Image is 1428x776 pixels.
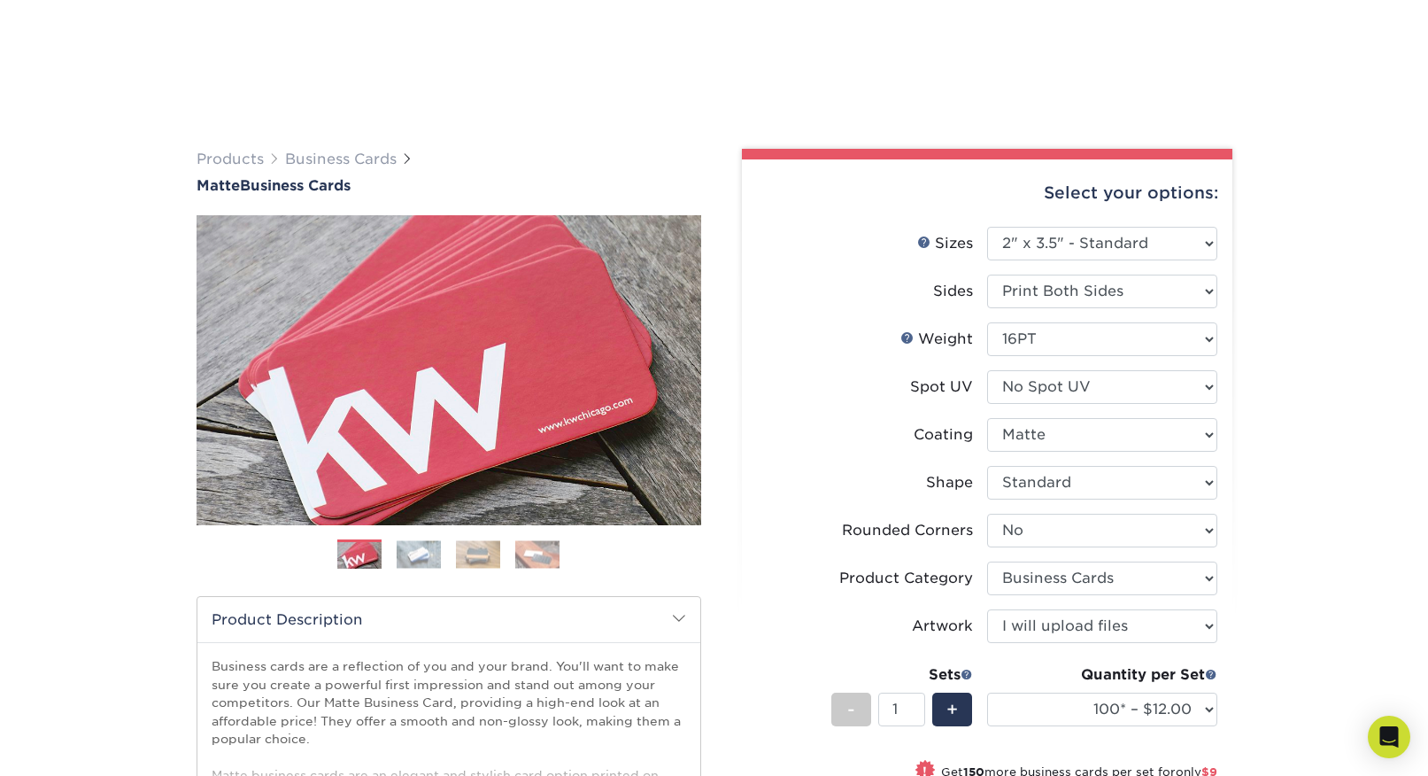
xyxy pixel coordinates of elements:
[285,151,397,167] a: Business Cards
[197,118,701,623] img: Matte 01
[337,533,382,578] img: Business Cards 01
[946,696,958,723] span: +
[515,540,560,568] img: Business Cards 04
[397,540,441,568] img: Business Cards 02
[987,664,1217,686] div: Quantity per Set
[197,151,264,167] a: Products
[912,616,973,637] div: Artwork
[839,568,973,589] div: Product Category
[842,520,973,541] div: Rounded Corners
[197,177,701,194] a: MatteBusiness Cards
[914,424,973,446] div: Coating
[926,472,973,493] div: Shape
[456,540,500,568] img: Business Cards 03
[847,696,855,723] span: -
[910,376,973,398] div: Spot UV
[197,177,701,194] h1: Business Cards
[197,597,700,642] h2: Product Description
[831,664,973,686] div: Sets
[900,329,973,350] div: Weight
[1368,716,1410,758] div: Open Intercom Messenger
[917,233,973,254] div: Sizes
[933,281,973,302] div: Sides
[756,159,1218,227] div: Select your options:
[197,177,240,194] span: Matte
